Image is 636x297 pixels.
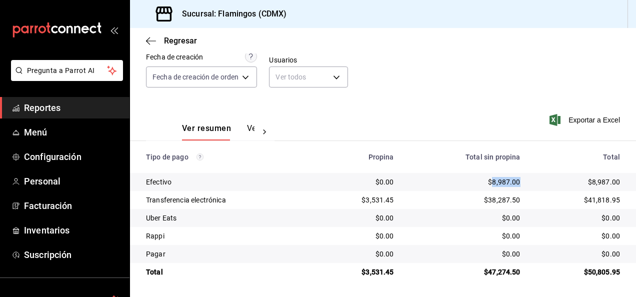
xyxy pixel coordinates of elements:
font: Facturación [24,200,72,211]
font: Exportar a Excel [568,116,620,124]
div: $0.00 [323,231,393,241]
div: $0.00 [536,231,620,241]
div: $8,987.00 [410,177,520,187]
div: $0.00 [410,231,520,241]
div: Total sin propina [410,153,520,161]
span: Pregunta a Parrot AI [27,65,107,76]
div: $47,274.50 [410,267,520,277]
h3: Sucursal: Flamingos (CDMX) [174,8,286,20]
div: $50,805.95 [536,267,620,277]
font: Reportes [24,102,60,113]
div: $8,987.00 [536,177,620,187]
div: Ver todos [269,66,347,87]
button: Exportar a Excel [551,114,620,126]
div: Transferencia electrónica [146,195,307,205]
div: Total [146,267,307,277]
div: Rappi [146,231,307,241]
svg: Los pagos realizados con Pay y otras terminales son montos brutos. [196,153,203,160]
div: $0.00 [536,213,620,223]
a: Pregunta a Parrot AI [7,72,123,83]
font: Ver resumen [182,123,231,133]
font: Inventarios [24,225,69,235]
font: Suscripción [24,249,71,260]
button: Pregunta a Parrot AI [11,60,123,81]
div: $41,818.95 [536,195,620,205]
div: Uber Eats [146,213,307,223]
div: $38,287.50 [410,195,520,205]
div: $0.00 [323,213,393,223]
font: Tipo de pago [146,153,188,161]
button: Ver pagos [247,123,284,140]
div: $3,531.45 [323,195,393,205]
button: Regresar [146,36,197,45]
div: Pagar [146,249,307,259]
font: Personal [24,176,60,186]
div: Fecha de creación [146,52,203,62]
font: Configuración [24,151,81,162]
span: Fecha de creación de orden [152,72,238,82]
label: Usuarios [269,56,347,63]
div: $0.00 [323,177,393,187]
button: open_drawer_menu [110,26,118,34]
div: $0.00 [323,249,393,259]
div: Propina [323,153,393,161]
div: Total [536,153,620,161]
div: Pestañas de navegación [182,123,254,140]
div: $0.00 [410,249,520,259]
div: Efectivo [146,177,307,187]
div: $3,531.45 [323,267,393,277]
div: $0.00 [410,213,520,223]
div: $0.00 [536,249,620,259]
span: Regresar [164,36,197,45]
font: Menú [24,127,47,137]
